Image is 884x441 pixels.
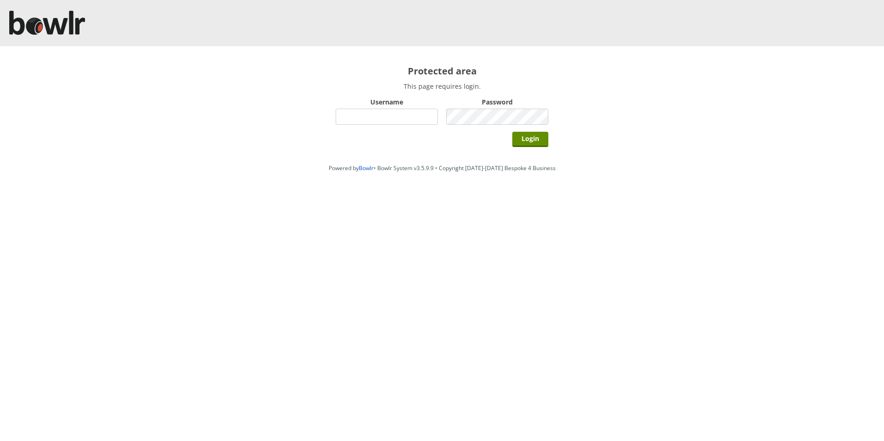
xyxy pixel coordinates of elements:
label: Username [336,98,438,106]
input: Login [512,132,548,147]
h2: Protected area [336,65,548,77]
a: Bowlr [359,164,374,172]
p: This page requires login. [336,82,548,91]
label: Password [446,98,548,106]
span: Powered by • Bowlr System v3.5.9.9 • Copyright [DATE]-[DATE] Bespoke 4 Business [329,164,556,172]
